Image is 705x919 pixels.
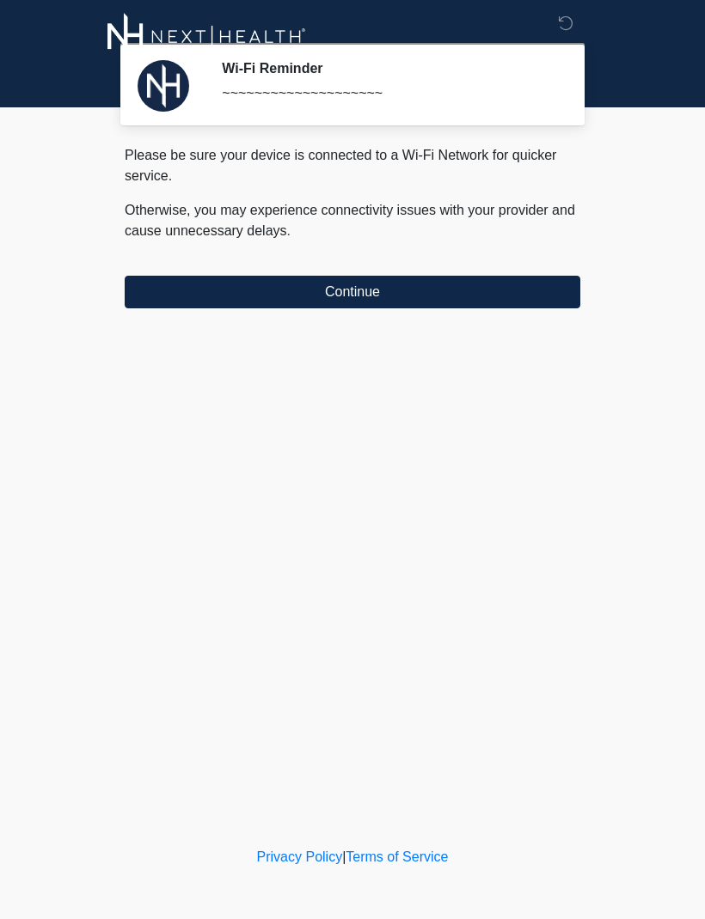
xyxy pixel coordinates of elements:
[107,13,306,60] img: Next-Health Logo
[125,145,580,186] p: Please be sure your device is connected to a Wi-Fi Network for quicker service.
[125,276,580,308] button: Continue
[342,849,346,864] a: |
[257,849,343,864] a: Privacy Policy
[346,849,448,864] a: Terms of Service
[125,200,580,241] p: Otherwise, you may experience connectivity issues with your provider and cause unnecessary delays
[138,60,189,112] img: Agent Avatar
[222,83,555,104] div: ~~~~~~~~~~~~~~~~~~~~
[287,223,291,238] span: .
